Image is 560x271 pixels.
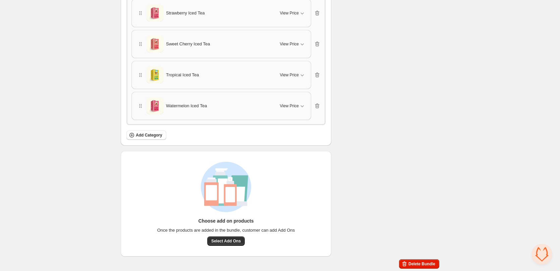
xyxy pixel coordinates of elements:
[166,10,205,16] span: Strawberry Iced Tea
[126,130,166,140] button: Add Category
[280,10,299,16] span: View Price
[532,244,552,264] a: Open chat
[147,5,163,22] img: Strawberry Iced Tea
[166,72,199,78] span: Tropical Iced Tea
[408,261,435,267] span: Delete Bundle
[280,72,299,78] span: View Price
[276,70,310,80] button: View Price
[276,39,310,49] button: View Price
[276,101,310,111] button: View Price
[211,238,241,244] span: Select Add Ons
[166,41,210,47] span: Sweet Cherry Iced Tea
[199,218,254,224] h3: Choose add on products
[147,67,163,83] img: Tropical Iced Tea
[147,36,163,52] img: Sweet Cherry Iced Tea
[166,103,207,109] span: Watermelon Iced Tea
[207,236,245,246] button: Select Add Ons
[157,227,295,234] span: Once the products are added in the bundle, customer can add Add Ons
[280,103,299,109] span: View Price
[280,41,299,47] span: View Price
[147,98,163,114] img: Watermelon Iced Tea
[276,8,310,18] button: View Price
[399,259,439,269] button: Delete Bundle
[136,132,162,138] span: Add Category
